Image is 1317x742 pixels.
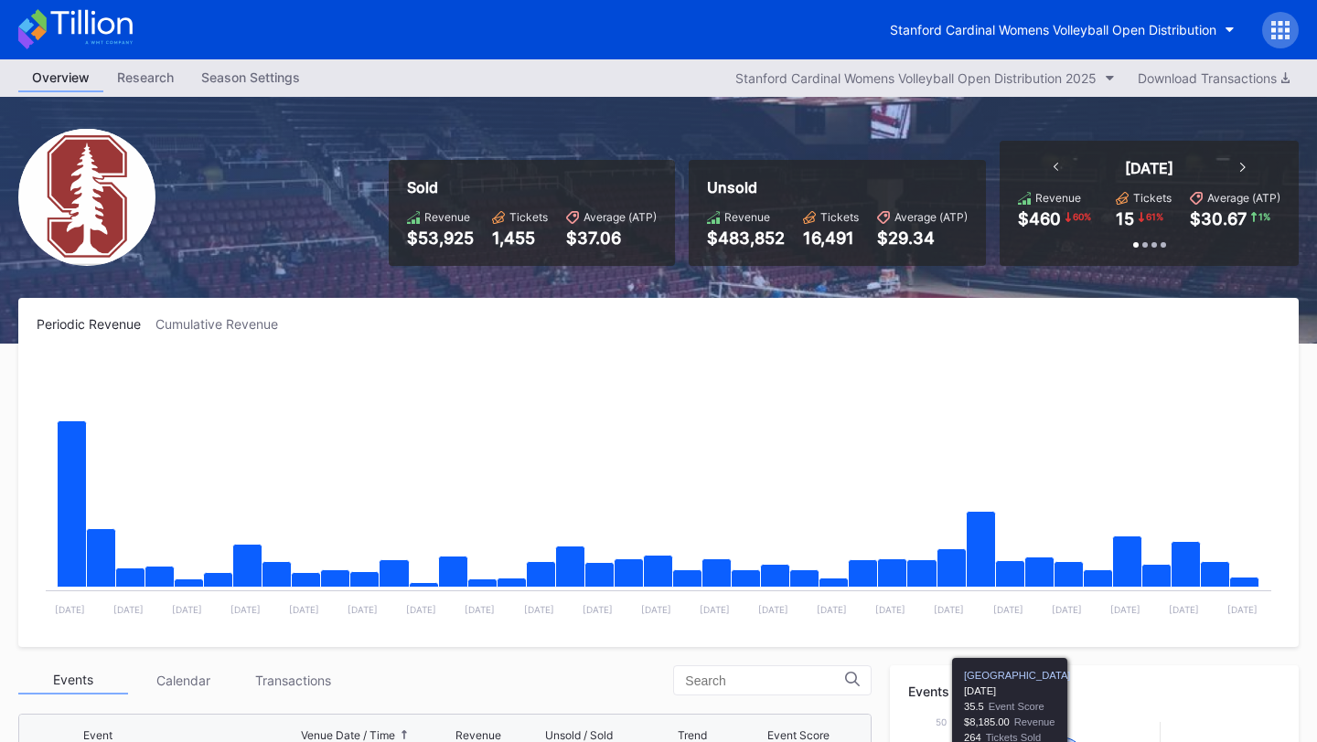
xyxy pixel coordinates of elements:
[1018,209,1061,228] div: $460
[726,66,1124,90] button: Stanford Cardinal Womens Volleyball Open Distribution 2025
[37,316,155,332] div: Periodic Revenue
[465,604,495,615] text: [DATE]
[348,604,378,615] text: [DATE]
[424,210,470,224] div: Revenue
[584,210,657,224] div: Average (ATP)
[492,228,548,248] div: 1,455
[172,604,202,615] text: [DATE]
[18,129,155,266] img: Stanford_Cardinal_Womens_Volleyball_Secondary.png
[735,70,1097,86] div: Stanford Cardinal Womens Volleyball Open Distribution 2025
[18,64,103,92] a: Overview
[407,178,657,196] div: Sold
[936,716,947,727] text: 50
[103,64,187,90] div: Research
[128,666,238,694] div: Calendar
[187,64,314,92] a: Season Settings
[1169,604,1199,615] text: [DATE]
[894,210,968,224] div: Average (ATP)
[1125,159,1173,177] div: [DATE]
[724,210,770,224] div: Revenue
[289,604,319,615] text: [DATE]
[1110,604,1140,615] text: [DATE]
[876,13,1248,47] button: Stanford Cardinal Womens Volleyball Open Distribution
[18,666,128,694] div: Events
[238,666,348,694] div: Transactions
[707,228,785,248] div: $483,852
[875,604,905,615] text: [DATE]
[1071,209,1093,224] div: 60 %
[103,64,187,92] a: Research
[1129,66,1299,90] button: Download Transactions
[187,64,314,90] div: Season Settings
[678,728,707,742] div: Trend
[455,728,501,742] div: Revenue
[406,604,436,615] text: [DATE]
[1116,209,1134,228] div: 15
[817,604,847,615] text: [DATE]
[37,355,1280,629] svg: Chart title
[803,228,859,248] div: 16,491
[155,316,293,332] div: Cumulative Revenue
[685,673,845,688] input: Search
[230,604,261,615] text: [DATE]
[301,728,395,742] div: Venue Date / Time
[1138,70,1290,86] div: Download Transactions
[509,210,548,224] div: Tickets
[1190,209,1247,228] div: $30.67
[767,728,830,742] div: Event Score
[758,604,788,615] text: [DATE]
[993,604,1023,615] text: [DATE]
[83,728,112,742] div: Event
[407,228,474,248] div: $53,925
[1257,209,1272,224] div: 1 %
[524,604,554,615] text: [DATE]
[1227,604,1258,615] text: [DATE]
[820,210,859,224] div: Tickets
[934,604,964,615] text: [DATE]
[55,604,85,615] text: [DATE]
[545,728,613,742] div: Unsold / Sold
[1207,191,1280,205] div: Average (ATP)
[908,684,1280,699] div: Events Overview
[113,604,144,615] text: [DATE]
[1144,209,1165,224] div: 61 %
[890,22,1216,37] div: Stanford Cardinal Womens Volleyball Open Distribution
[566,228,657,248] div: $37.06
[641,604,671,615] text: [DATE]
[583,604,613,615] text: [DATE]
[877,228,968,248] div: $29.34
[707,178,968,196] div: Unsold
[1035,191,1081,205] div: Revenue
[700,604,730,615] text: [DATE]
[1052,604,1082,615] text: [DATE]
[1133,191,1172,205] div: Tickets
